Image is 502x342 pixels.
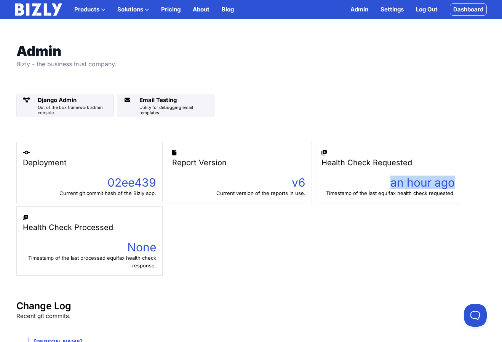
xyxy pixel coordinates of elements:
[23,157,156,168] div: Deployment
[38,96,110,105] div: Django Admin
[450,3,487,16] a: Dashboard
[16,59,264,69] p: Bizly - the business trust company.
[16,94,114,117] a: Django Admin Out of the box framework admin console.
[350,5,368,14] a: Admin
[117,94,214,117] a: Email Testing Utility for debugging email templates.
[321,176,455,189] div: an hour ago
[321,157,455,168] div: Health Check Requested
[172,189,305,197] div: Current version of the reports in use.
[23,189,156,197] div: Current git commit hash of the Bizly app.
[222,5,234,14] a: Blog
[23,176,156,189] div: 02ee439
[74,5,105,14] button: Products
[380,5,404,14] a: Settings
[321,189,455,197] div: Timestamp of the last equifax health check requested.
[464,304,487,327] iframe: Toggle Customer Support
[161,5,181,14] a: Pricing
[193,5,209,14] a: About
[16,300,486,312] h2: Change Log
[139,105,211,115] div: Utility for debugging email templates.
[16,312,486,321] p: Recent git commits.
[172,176,305,189] div: v6
[23,254,156,269] div: Timestamp of the last processed equifax health check response.
[38,105,110,115] div: Out of the box framework admin console.
[139,96,211,105] div: Email Testing
[416,5,438,14] a: Log Out
[23,240,156,254] div: None
[172,157,305,168] div: Report Version
[16,43,264,59] h1: Admin
[117,5,149,14] button: Solutions
[23,222,156,233] div: Health Check Processed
